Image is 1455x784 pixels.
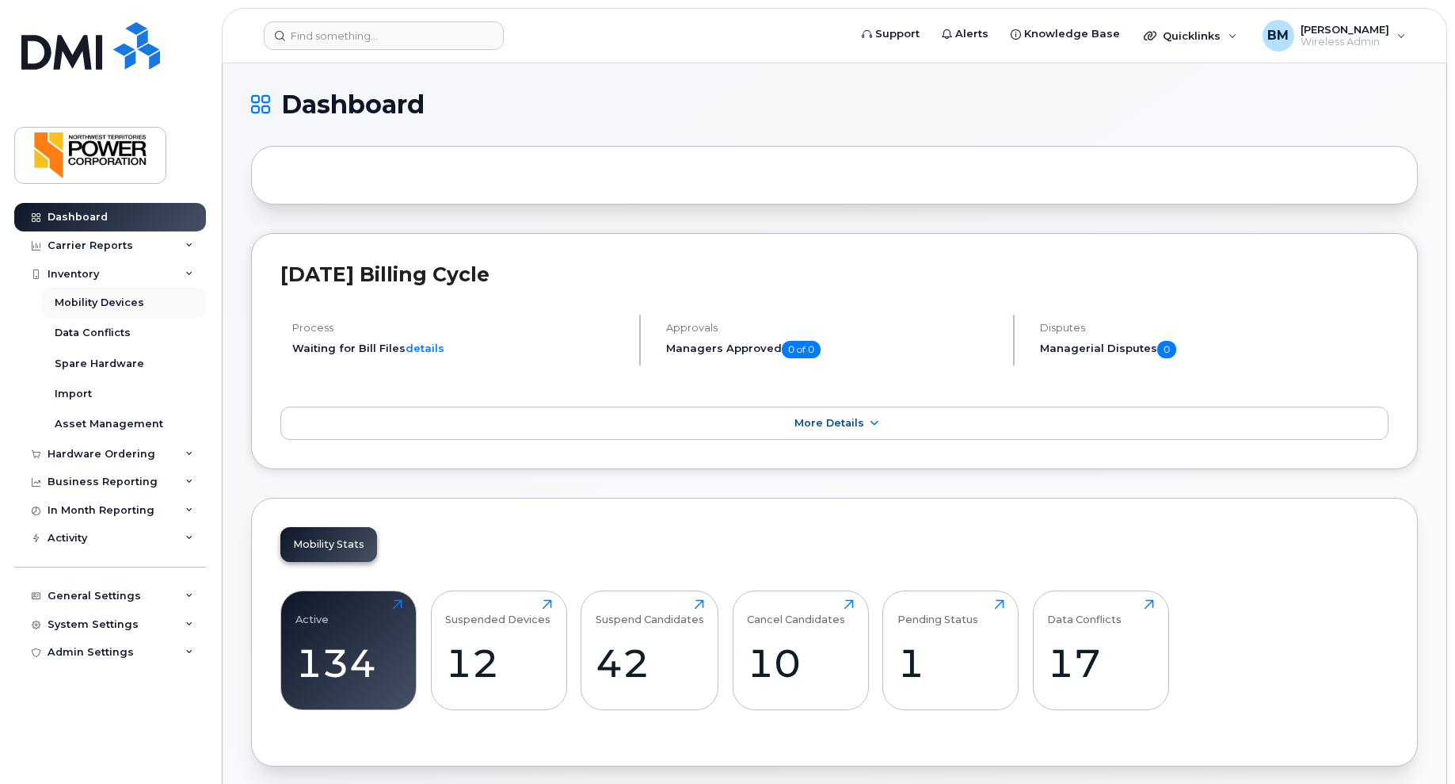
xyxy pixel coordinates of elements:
[596,640,704,686] div: 42
[666,341,1000,358] h5: Managers Approved
[747,599,845,625] div: Cancel Candidates
[445,640,552,686] div: 12
[1047,640,1154,686] div: 17
[596,599,704,701] a: Suspend Candidates42
[747,599,854,701] a: Cancel Candidates10
[747,640,854,686] div: 10
[1040,322,1388,334] h4: Disputes
[666,322,1000,334] h4: Approvals
[406,342,444,354] a: details
[1040,341,1388,358] h5: Managerial Disputes
[295,599,402,701] a: Active134
[1157,341,1176,358] span: 0
[292,341,626,356] li: Waiting for Bill Files
[897,640,1004,686] div: 1
[445,599,550,625] div: Suspended Devices
[897,599,1004,701] a: Pending Status1
[782,341,821,358] span: 0 of 0
[292,322,626,334] h4: Process
[445,599,552,701] a: Suspended Devices12
[280,262,1388,286] h2: [DATE] Billing Cycle
[794,417,864,429] span: More Details
[596,599,704,625] div: Suspend Candidates
[281,93,425,117] span: Dashboard
[1047,599,1154,701] a: Data Conflicts17
[295,640,402,686] div: 134
[897,599,978,625] div: Pending Status
[295,599,329,625] div: Active
[1047,599,1122,625] div: Data Conflicts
